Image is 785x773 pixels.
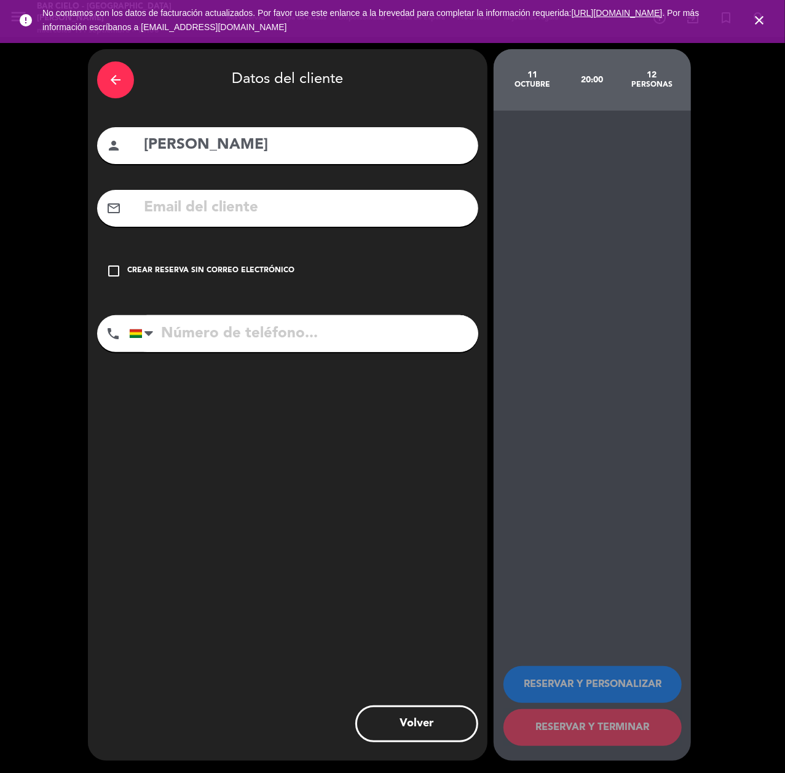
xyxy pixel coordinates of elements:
[503,709,682,746] button: RESERVAR Y TERMINAR
[108,73,123,87] i: arrow_back
[106,264,121,278] i: check_box_outline_blank
[106,326,120,341] i: phone
[143,195,469,221] input: Email del cliente
[503,70,562,80] div: 11
[355,705,478,742] button: Volver
[562,58,622,101] div: 20:00
[42,8,699,32] span: No contamos con los datos de facturación actualizados. Por favor use este enlance a la brevedad p...
[572,8,663,18] a: [URL][DOMAIN_NAME]
[752,13,767,28] i: close
[622,80,682,90] div: personas
[97,58,478,101] div: Datos del cliente
[127,265,294,277] div: Crear reserva sin correo electrónico
[18,13,33,28] i: error
[503,666,682,703] button: RESERVAR Y PERSONALIZAR
[622,70,682,80] div: 12
[106,201,121,216] i: mail_outline
[503,80,562,90] div: octubre
[106,138,121,153] i: person
[129,315,478,352] input: Número de teléfono...
[42,8,699,32] a: . Por más información escríbanos a [EMAIL_ADDRESS][DOMAIN_NAME]
[130,316,158,351] div: Bolivia: +591
[143,133,469,158] input: Nombre del cliente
